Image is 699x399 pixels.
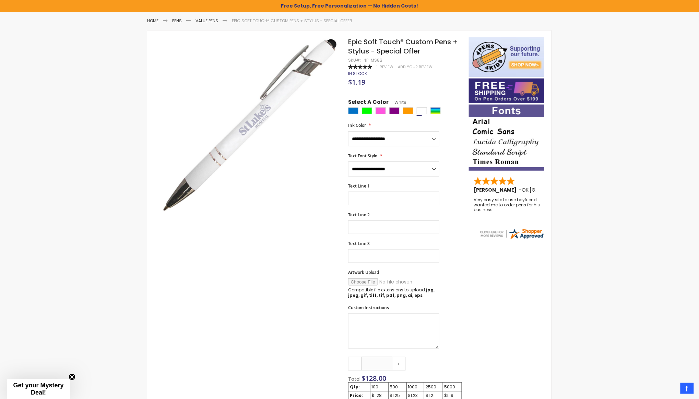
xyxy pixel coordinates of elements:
span: 1 [377,64,378,70]
strong: jpg, jpeg, gif, tiff, tif, pdf, png, ai, eps [348,287,435,298]
div: 1000 [408,384,423,390]
span: Text Line 1 [348,183,370,189]
div: 4P-MS8b [364,58,382,63]
span: Epic Soft Touch® Custom Pens + Stylus - Special Offer [348,37,458,56]
span: OK [522,186,529,193]
strong: Qty: [350,384,360,390]
button: Close teaser [69,374,75,380]
span: Text Line 3 [348,241,370,246]
span: 128.00 [365,374,386,383]
img: 4pens 4 kids [469,37,544,77]
span: [GEOGRAPHIC_DATA] [530,186,580,193]
div: Availability [348,71,367,76]
div: $1.19 [445,393,461,398]
div: Very easy site to use boyfriend wanted me to order pens for his business [474,197,540,212]
div: $1.21 [426,393,441,398]
div: White [417,107,427,114]
div: Assorted [430,107,441,114]
span: White [389,99,406,105]
span: - , [519,186,580,193]
span: Ink Color [348,122,366,128]
div: Get your Mystery Deal!Close teaser [7,379,70,399]
span: $1.19 [348,77,365,87]
p: Compatible file extensions to upload: [348,287,439,298]
img: 4pens.com widget logo [479,228,545,240]
iframe: Google Customer Reviews [642,380,699,399]
a: Add Your Review [398,64,433,70]
span: $ [362,374,386,383]
a: Home [147,18,158,24]
a: + [392,357,406,371]
a: - [348,357,362,371]
a: 4pens.com certificate URL [479,235,545,241]
a: Pens [172,18,182,24]
span: Total: [348,376,362,383]
li: Epic Soft Touch® Custom Pens + Stylus - Special Offer [232,18,352,24]
strong: Price: [350,392,363,398]
span: Artwork Upload [348,269,379,275]
div: $1.23 [408,393,423,398]
div: 5000 [445,384,461,390]
div: 100% [348,64,372,69]
span: Text Font Style [348,153,377,159]
span: Custom Instructions [348,305,389,311]
div: $1.25 [390,393,405,398]
a: 1 Review [377,64,394,70]
img: font-personalization-examples [469,105,544,171]
a: Value Pens [196,18,218,24]
span: Text Line 2 [348,212,370,218]
img: Free shipping on orders over $199 [469,78,544,103]
div: Blue Light [348,107,358,114]
div: Lime Green [362,107,372,114]
div: 100 [372,384,387,390]
div: Purple [389,107,400,114]
img: white-custom-soft-touch-pens-brite-edition-with-stylus_1.jpg [161,36,339,214]
div: $1.28 [372,393,387,398]
div: 500 [390,384,405,390]
span: In stock [348,71,367,76]
div: Pink [376,107,386,114]
strong: SKU [348,57,361,63]
span: Get your Mystery Deal! [13,382,63,396]
div: 2500 [426,384,441,390]
span: Select A Color [348,98,389,108]
span: Review [380,64,393,70]
span: [PERSON_NAME] [474,186,519,193]
div: Orange [403,107,413,114]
